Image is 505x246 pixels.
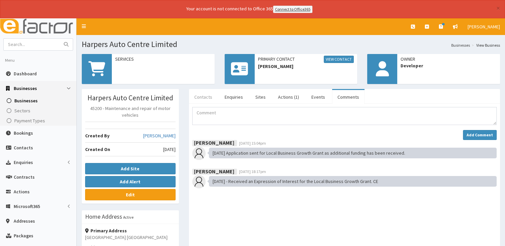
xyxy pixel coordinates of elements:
a: View Contact [324,56,354,63]
span: Businesses [14,85,37,91]
span: Contacts [14,145,33,151]
h1: Harpers Auto Centre Limited [82,40,500,49]
h3: Harpers Auto Centre Limited [85,94,176,102]
a: Edit [85,189,176,200]
button: Add Comment [463,130,497,140]
div: [DATE] Application sent for Local Business Growth Grant as additional funding has been received. [209,148,497,158]
a: Contacts [189,90,218,104]
span: Developer [401,62,497,69]
span: Owner [401,56,497,62]
a: Payment Types [2,116,76,126]
strong: Add Comment [467,132,493,137]
button: × [496,5,500,12]
b: [PERSON_NAME] [194,139,234,146]
a: Businesses [451,42,470,48]
span: [PERSON_NAME] [258,63,354,70]
strong: Primary Address [85,228,127,234]
a: Comments [332,90,364,104]
span: Dashboard [14,71,37,77]
b: [PERSON_NAME] [194,168,234,174]
b: Add Alert [120,179,141,185]
span: Contracts [14,174,35,180]
span: Packages [14,233,33,239]
small: Active [123,215,134,220]
b: Edit [126,192,135,198]
p: 45200 - Maintenance and repair of motor vehicles [85,105,176,118]
span: Services [115,56,211,62]
a: [PERSON_NAME] [143,132,176,139]
input: Search... [4,39,60,50]
a: [PERSON_NAME] [463,18,505,35]
a: Enquiries [219,90,248,104]
span: Businesses [14,98,38,104]
div: [DATE] - Received an Expression of Interest for the Local Business Growth Grant. CE [209,176,497,187]
p: [GEOGRAPHIC_DATA] [GEOGRAPHIC_DATA] [85,234,176,241]
b: Created On [85,146,110,152]
span: Bookings [14,130,33,136]
b: Add Site [121,166,140,172]
button: Add Alert [85,176,176,187]
span: Primary Contact [258,56,354,63]
span: Actions [14,189,30,195]
a: Sites [250,90,271,104]
span: [PERSON_NAME] [468,24,500,30]
a: Connect to Office365 [273,6,312,13]
span: [DATE] [163,146,176,153]
span: Microsoft365 [14,203,40,209]
div: Your account is not connected to Office 365 [54,5,445,13]
a: Businesses [2,96,76,106]
textarea: Comment [192,107,497,125]
span: Sectors [14,108,30,114]
span: [DATE] 18:17pm [239,169,266,174]
a: Events [306,90,330,104]
span: [DATE] 15:04pm [239,141,266,146]
span: Payment Types [14,118,45,124]
h3: Home Address [85,214,122,220]
span: Addresses [14,218,35,224]
a: Actions (1) [273,90,304,104]
b: Created By [85,133,109,139]
li: View Business [470,42,500,48]
a: Sectors [2,106,76,116]
span: Enquiries [14,159,33,165]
